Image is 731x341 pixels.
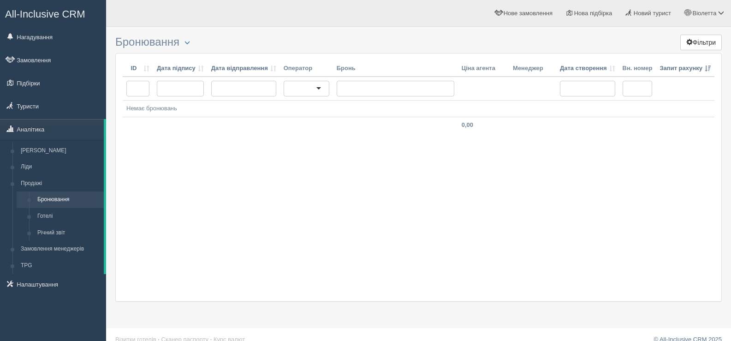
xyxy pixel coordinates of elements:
a: Дата підпису [157,64,204,73]
th: Оператор [280,60,333,77]
th: Бронь [333,60,458,77]
span: All-Inclusive CRM [5,8,85,20]
a: Дата відправлення [211,64,276,73]
a: [PERSON_NAME] [17,143,104,159]
th: Менеджер [509,60,556,77]
a: Готелі [33,208,104,225]
a: Річний звіт [33,225,104,241]
a: TPG [17,257,104,274]
a: Замовлення менеджерів [17,241,104,257]
a: Бронювання [33,191,104,208]
span: Нове замовлення [504,10,553,17]
a: Запит рахунку [660,64,711,73]
th: Ціна агента [458,60,509,77]
span: Нова підбірка [574,10,612,17]
td: 0,00 [458,117,509,133]
a: All-Inclusive CRM [0,0,106,26]
a: Продажі [17,175,104,192]
span: Віолетта [692,10,716,17]
span: Новий турист [634,10,671,17]
a: Ліди [17,159,104,175]
a: Дата створення [560,64,615,73]
div: Немає бронювань [126,104,711,113]
a: ID [126,64,149,73]
button: Фільтри [680,35,722,50]
h3: Бронювання [115,36,722,48]
th: Вн. номер [619,60,656,77]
